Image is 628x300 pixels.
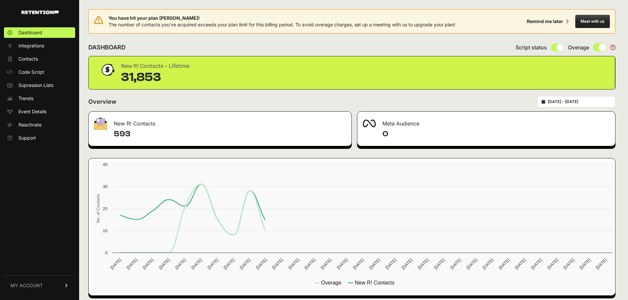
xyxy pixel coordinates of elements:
text: [DATE] [498,258,511,270]
a: Supression Lists [4,80,75,91]
text: [DATE] [206,258,219,270]
text: [DATE] [158,258,171,270]
a: Event Details [4,106,75,117]
text: [DATE] [579,258,591,270]
span: Code Script [18,69,44,75]
span: Contacts [18,56,38,62]
text: [DATE] [352,258,365,270]
h4: 593 [114,129,346,139]
span: Event Details [18,108,46,115]
img: Retention.com [21,11,59,14]
text: [DATE] [320,258,333,270]
text: [DATE] [125,258,138,270]
text: [DATE] [433,258,446,270]
span: Reactivate [18,122,42,128]
text: [DATE] [304,258,316,270]
span: Supression Lists [18,82,53,89]
span: Integrations [18,42,44,49]
div: 31,853 [121,71,190,84]
a: Trends [4,93,75,104]
text: [DATE] [514,258,527,270]
text: [DATE] [336,258,349,270]
text: [DATE] [449,258,462,270]
a: Contacts [4,54,75,64]
text: [DATE] [287,258,300,270]
div: New R! Contacts [89,112,351,131]
span: MY ACCOUNT [11,282,43,289]
text: [DATE] [109,258,122,270]
text: [DATE] [255,258,268,270]
span: The number of contacts you've acquired exceeds your plan limit for this billing period. To avoid ... [108,22,455,27]
h2: DASHBOARD [88,43,126,52]
div: Remind me later [527,18,563,25]
button: Remind me later [524,15,571,27]
span: Script status [516,43,547,51]
text: 20 [103,206,107,211]
span: Overage [568,43,589,51]
text: [DATE] [142,258,155,270]
a: Reactivate [4,120,75,130]
text: [DATE] [595,258,608,270]
text: [DATE] [271,258,284,270]
span: Trends [18,95,33,102]
a: Support [4,133,75,143]
div: Meta Audience [357,112,615,131]
img: fa-envelope-19ae18322b30453b285274b1b8af3d052b27d846a4fbe8435d1a52b978f639a2.png [94,117,107,130]
text: [DATE] [417,258,430,270]
a: Code Script [4,67,75,77]
span: You have hit your plan [PERSON_NAME]! [108,15,455,21]
img: dollar-coin-05c43ed7efb7bc0c12610022525b4bbbb207c7efeef5aecc26f025e68dcafac9.png [99,62,116,78]
text: 0 [105,250,107,255]
text: [DATE] [368,258,381,270]
text: [DATE] [546,258,559,270]
text: 40 [103,162,107,167]
text: [DATE] [223,258,235,270]
text: 10 [103,228,107,233]
text: [DATE] [239,258,252,270]
text: [DATE] [384,258,397,270]
text: [DATE] [482,258,494,270]
button: Meet with us [575,15,610,28]
h4: 0 [382,129,610,139]
a: Dashboard [4,27,75,38]
span: Dashboard [18,29,42,36]
text: [DATE] [530,258,543,270]
span: Support [18,135,36,141]
a: MY ACCOUNT [4,275,75,295]
text: [DATE] [190,258,203,270]
h2: Overview [88,97,116,106]
text: Overage [321,280,341,286]
text: [DATE] [562,258,575,270]
text: New R! Contacts [355,280,394,286]
text: [DATE] [174,258,187,270]
text: 30 [103,184,107,189]
text: No. of Contacts [96,194,101,223]
a: Integrations [4,41,75,51]
div: New R! Contacts - Lifetime [121,62,190,71]
text: [DATE] [465,258,478,270]
text: [DATE] [401,258,413,270]
img: fa-meta-2f981b61bb99beabf952f7030308934f19ce035c18b003e963880cc3fabeebb7.png [363,120,376,127]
